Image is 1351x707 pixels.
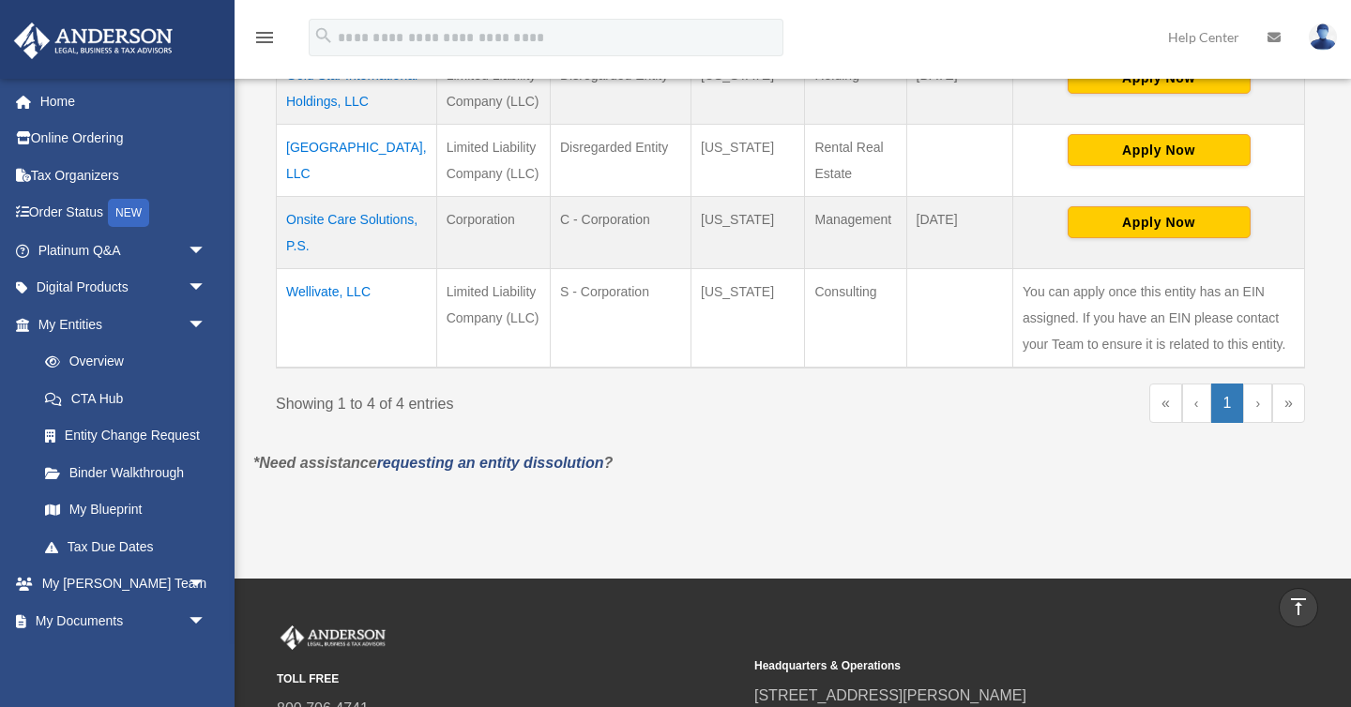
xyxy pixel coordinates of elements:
[253,26,276,49] i: menu
[906,196,1013,268] td: [DATE]
[1211,384,1244,423] a: 1
[188,565,225,604] span: arrow_drop_down
[436,124,550,196] td: Limited Liability Company (LLC)
[1309,23,1337,51] img: User Pic
[691,268,805,368] td: [US_STATE]
[8,23,178,59] img: Anderson Advisors Platinum Portal
[13,83,235,120] a: Home
[805,124,906,196] td: Rental Real Estate
[551,52,691,125] td: Disregarded Entity
[13,306,225,343] a: My Entitiesarrow_drop_down
[26,491,225,529] a: My Blueprint
[436,268,550,368] td: Limited Liability Company (LLC)
[805,268,906,368] td: Consulting
[13,120,235,158] a: Online Ordering
[276,384,777,417] div: Showing 1 to 4 of 4 entries
[253,455,613,471] em: *Need assistance ?
[108,199,149,227] div: NEW
[691,196,805,268] td: [US_STATE]
[1068,206,1251,238] button: Apply Now
[188,232,225,270] span: arrow_drop_down
[1243,384,1272,423] a: Next
[188,602,225,640] span: arrow_drop_down
[754,687,1026,703] a: [STREET_ADDRESS][PERSON_NAME]
[377,455,604,471] a: requesting an entity dissolution
[1182,384,1211,423] a: Previous
[13,157,235,194] a: Tax Organizers
[26,528,225,565] a: Tax Due Dates
[277,124,437,196] td: [GEOGRAPHIC_DATA], LLC
[26,343,216,381] a: Overview
[188,269,225,308] span: arrow_drop_down
[1149,384,1182,423] a: First
[1279,588,1318,627] a: vertical_align_top
[26,417,225,455] a: Entity Change Request
[906,52,1013,125] td: [DATE]
[13,602,235,639] a: My Documentsarrow_drop_down
[277,268,437,368] td: Wellivate, LLC
[26,454,225,491] a: Binder Walkthrough
[188,639,225,678] span: arrow_drop_down
[26,380,225,417] a: CTA Hub
[436,196,550,268] td: Corporation
[436,52,550,125] td: Limited Liability Company (LLC)
[13,232,235,269] a: Platinum Q&Aarrow_drop_down
[691,124,805,196] td: [US_STATE]
[13,565,235,603] a: My [PERSON_NAME] Teamarrow_drop_down
[805,52,906,125] td: Holding
[551,268,691,368] td: S - Corporation
[691,52,805,125] td: [US_STATE]
[277,669,741,689] small: TOLL FREE
[551,196,691,268] td: C - Corporation
[253,33,276,49] a: menu
[13,269,235,307] a: Digital Productsarrow_drop_down
[13,639,235,677] a: Online Learningarrow_drop_down
[551,124,691,196] td: Disregarded Entity
[13,194,235,233] a: Order StatusNEW
[1272,384,1305,423] a: Last
[1287,595,1310,618] i: vertical_align_top
[754,656,1219,676] small: Headquarters & Operations
[277,625,389,650] img: Anderson Advisors Platinum Portal
[313,25,334,46] i: search
[188,306,225,344] span: arrow_drop_down
[1013,268,1305,368] td: You can apply once this entity has an EIN assigned. If you have an EIN please contact your Team t...
[277,196,437,268] td: Onsite Care Solutions, P.S.
[277,52,437,125] td: Gold Star International Holdings, LLC
[805,196,906,268] td: Management
[1068,134,1251,166] button: Apply Now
